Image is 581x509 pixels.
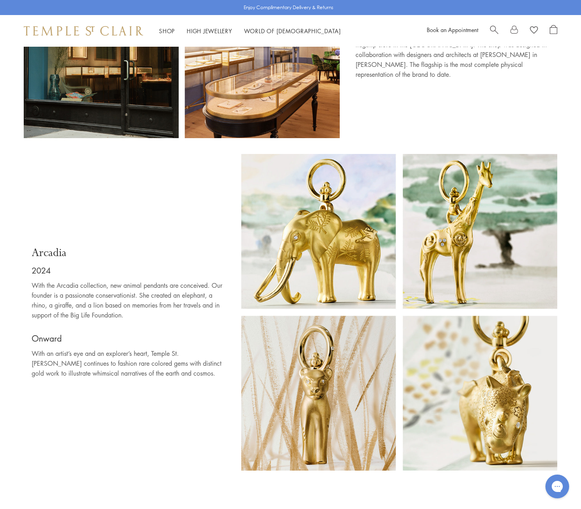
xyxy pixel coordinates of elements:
a: High JewelleryHigh Jewellery [187,27,232,35]
p: Temple St. [PERSON_NAME] opens the brand’s first [US_STATE] City flagship store in the [GEOGRAPHI... [356,30,557,80]
a: View Wishlist [530,25,538,37]
a: Open Shopping Bag [550,25,557,37]
p: 2024 [32,264,225,277]
p: Arcadia [32,246,225,260]
iframe: Gorgias live chat messenger [541,472,573,501]
a: Search [490,25,498,37]
nav: Main navigation [159,26,341,36]
img: Temple St. Clair [24,26,143,36]
p: With an artist’s eye and an explorer’s heart, Temple St. [PERSON_NAME] continues to fashion rare ... [32,349,225,378]
p: Onward [32,332,225,345]
a: ShopShop [159,27,175,35]
a: Book an Appointment [427,26,478,34]
p: With the Arcadia collection, new animal pendants are conceived. Our founder is a passionate conse... [32,281,225,320]
p: Enjoy Complimentary Delivery & Returns [244,4,333,11]
a: World of [DEMOGRAPHIC_DATA]World of [DEMOGRAPHIC_DATA] [244,27,341,35]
